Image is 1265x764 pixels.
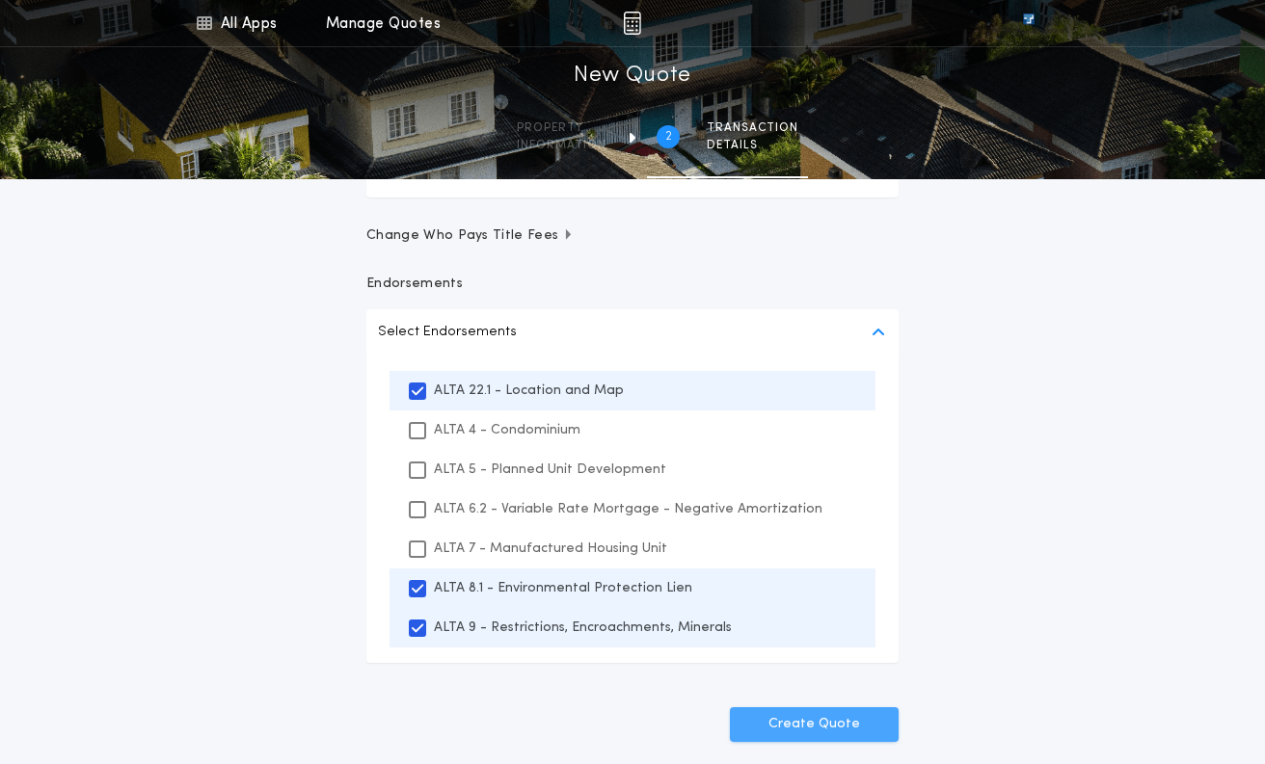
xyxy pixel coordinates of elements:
[517,120,606,136] span: Property
[366,226,574,246] span: Change Who Pays Title Fees
[366,226,899,246] button: Change Who Pays Title Fees
[434,499,822,519] p: ALTA 6.2 - Variable Rate Mortgage - Negative Amortization
[434,618,732,638] p: ALTA 9 - Restrictions, Encroachments, Minerals
[366,275,899,294] p: Endorsements
[434,460,666,480] p: ALTA 5 - Planned Unit Development
[730,707,899,742] button: Create Quote
[434,381,624,401] p: ALTA 22.1 - Location and Map
[378,321,517,344] p: Select Endorsements
[434,420,580,440] p: ALTA 4 - Condominium
[707,120,798,136] span: Transaction
[623,12,641,35] img: img
[665,129,672,145] h2: 2
[988,13,1069,33] img: vs-icon
[366,356,899,663] ul: Select Endorsements
[517,138,606,153] span: information
[707,138,798,153] span: details
[366,309,899,356] button: Select Endorsements
[574,61,691,92] h1: New Quote
[434,578,692,598] p: ALTA 8.1 - Environmental Protection Lien
[434,539,667,559] p: ALTA 7 - Manufactured Housing Unit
